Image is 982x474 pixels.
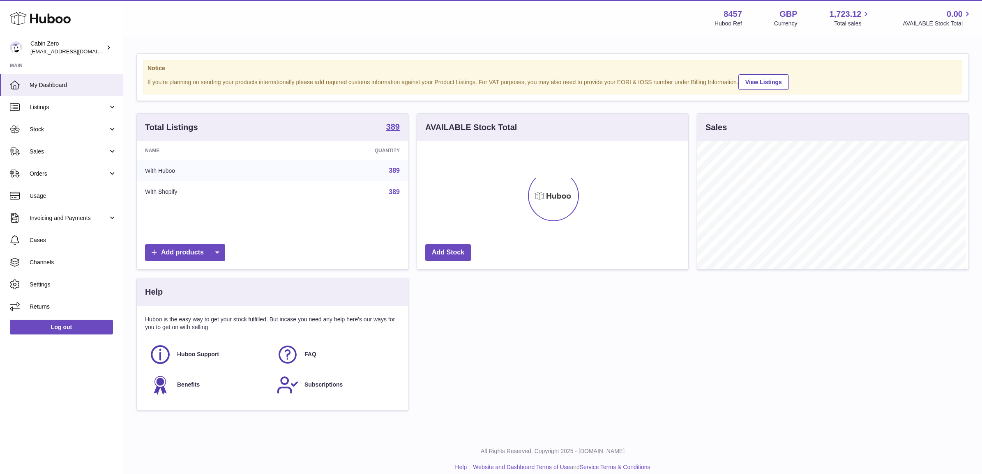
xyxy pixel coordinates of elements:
span: [EMAIL_ADDRESS][DOMAIN_NAME] [30,48,121,55]
span: Invoicing and Payments [30,214,108,222]
a: 0.00 AVAILABLE Stock Total [903,9,972,27]
span: Huboo Support [177,350,219,358]
li: and [470,463,650,471]
strong: 8457 [724,9,742,20]
span: AVAILABLE Stock Total [903,20,972,27]
h3: Help [145,286,163,298]
strong: GBP [779,9,797,20]
span: Settings [30,281,117,289]
a: 389 [389,167,400,174]
a: Add products [145,244,225,261]
div: Huboo Ref [715,20,742,27]
p: Huboo is the easy way to get your stock fulfilled. But incase you need any help here's our ways f... [145,316,400,331]
div: Cabin Zero [30,40,104,55]
a: Huboo Support [149,343,268,366]
img: internalAdmin-8457@internal.huboo.com [10,41,22,54]
a: Benefits [149,374,268,396]
a: Help [455,464,467,470]
span: FAQ [304,350,316,358]
span: 1,723.12 [830,9,862,20]
span: Total sales [834,20,871,27]
span: Cases [30,236,117,244]
a: 389 [389,188,400,195]
span: Stock [30,126,108,133]
h3: Sales [705,122,727,133]
a: Subscriptions [277,374,396,396]
span: Orders [30,170,108,178]
a: Log out [10,320,113,334]
div: Currency [774,20,798,27]
span: 0.00 [947,9,963,20]
span: Benefits [177,381,200,389]
a: Add Stock [425,244,471,261]
span: Usage [30,192,117,200]
th: Name [137,141,283,160]
a: 389 [386,123,400,133]
span: Returns [30,303,117,311]
a: FAQ [277,343,396,366]
div: If you're planning on sending your products internationally please add required customs informati... [148,73,958,90]
span: Channels [30,259,117,266]
h3: AVAILABLE Stock Total [425,122,517,133]
td: With Huboo [137,160,283,181]
td: With Shopify [137,181,283,203]
a: Website and Dashboard Terms of Use [473,464,570,470]
p: All Rights Reserved. Copyright 2025 - [DOMAIN_NAME] [130,447,975,455]
strong: 389 [386,123,400,131]
strong: Notice [148,64,958,72]
a: Service Terms & Conditions [580,464,650,470]
a: View Listings [738,74,789,90]
th: Quantity [283,141,408,160]
span: My Dashboard [30,81,117,89]
h3: Total Listings [145,122,198,133]
a: 1,723.12 Total sales [830,9,871,27]
span: Subscriptions [304,381,343,389]
span: Listings [30,103,108,111]
span: Sales [30,148,108,156]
